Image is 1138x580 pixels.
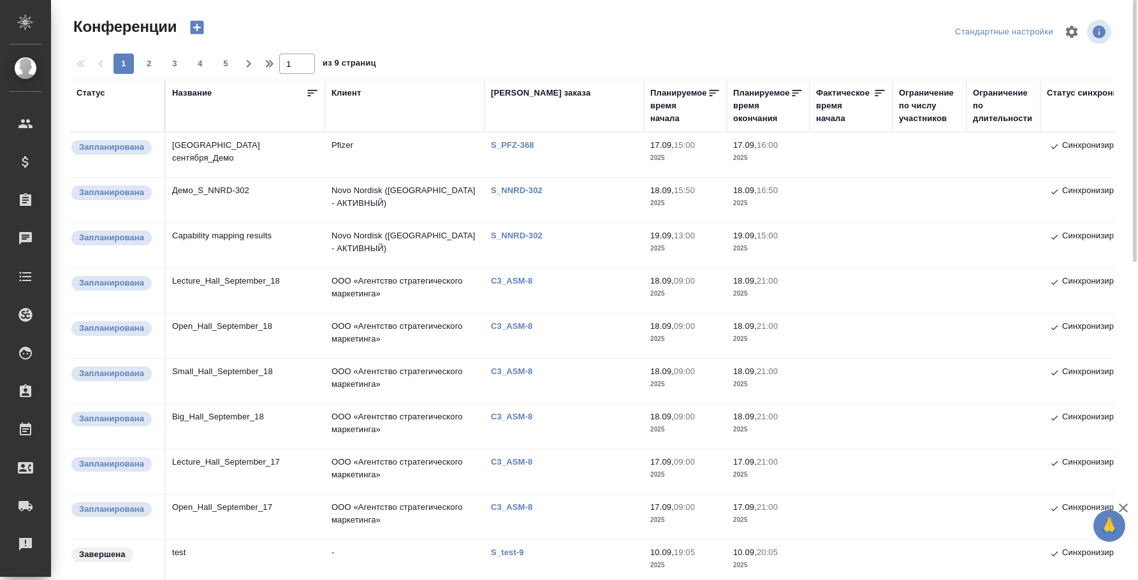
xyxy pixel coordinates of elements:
p: Запланирована [79,458,144,470]
p: 2025 [733,514,803,526]
p: 21:00 [757,276,778,286]
a: S_PFZ-368 [491,140,544,150]
td: [GEOGRAPHIC_DATA] сентября_Демо [166,133,325,177]
button: 3 [164,54,185,74]
div: [PERSON_NAME] заказа [491,87,590,99]
p: 2025 [733,378,803,391]
span: 5 [215,57,236,70]
p: 17.09, [733,457,757,467]
p: 2025 [650,242,720,255]
p: Синхронизировано [1062,184,1137,199]
td: Novo Nordisk ([GEOGRAPHIC_DATA] - АКТИВНЫЙ) [325,223,485,268]
td: Демо_S_NNRD-302 [166,178,325,222]
td: ООО «Агентство стратегического маркетинга» [325,314,485,358]
p: Запланирована [79,322,144,335]
p: Синхронизировано [1062,320,1137,335]
span: 4 [190,57,210,70]
button: Создать [182,17,212,38]
p: 18.09, [650,366,674,376]
p: C3_ASM-8 [491,321,542,331]
div: Фактическое время начала [816,87,873,125]
td: Open_Hall_September_17 [166,495,325,539]
p: 2025 [733,287,803,300]
p: 2025 [650,152,720,164]
p: 09:00 [674,502,695,512]
div: Название [172,87,212,99]
p: 21:00 [757,412,778,421]
p: Синхронизировано [1062,410,1137,426]
td: Small_Hall_September_18 [166,359,325,403]
a: C3_ASM-8 [491,457,542,467]
p: 09:00 [674,412,695,421]
p: 2025 [650,197,720,210]
div: Ограничение по числу участников [899,87,960,125]
p: 10.09, [733,547,757,557]
p: Завершена [79,548,126,561]
a: C3_ASM-8 [491,276,542,286]
p: 17.09, [650,502,674,512]
td: Big_Hall_September_18 [166,404,325,449]
td: Pfizer [325,133,485,177]
p: 2025 [733,559,803,572]
td: ООО «Агентство стратегического маркетинга» [325,449,485,494]
button: 🙏 [1093,510,1125,542]
span: из 9 страниц [323,55,376,74]
a: C3_ASM-8 [491,502,542,512]
p: 09:00 [674,321,695,331]
p: 09:00 [674,366,695,376]
p: Запланирована [79,503,144,516]
div: split button [952,22,1056,42]
p: 2025 [733,152,803,164]
p: Синхронизировано [1062,139,1137,154]
p: 2025 [650,423,720,436]
p: S_NNRD-302 [491,185,552,195]
p: 18.09, [733,366,757,376]
td: Lecture_Hall_September_17 [166,449,325,494]
p: 19:05 [674,547,695,557]
p: Синхронизировано [1062,365,1137,381]
button: 4 [190,54,210,74]
td: ООО «Агентство стратегического маркетинга» [325,495,485,539]
td: Novo Nordisk ([GEOGRAPHIC_DATA] - АКТИВНЫЙ) [325,178,485,222]
span: 3 [164,57,185,70]
span: Конференции [70,17,177,37]
p: 18.09, [733,412,757,421]
p: 17.09, [650,140,674,150]
p: 2025 [650,333,720,345]
p: 18.09, [733,185,757,195]
p: Запланирована [79,186,144,199]
p: Запланирована [79,412,144,425]
p: Синхронизировано [1062,501,1137,516]
p: 2025 [733,242,803,255]
span: Посмотреть информацию [1087,20,1114,44]
p: 17.09, [733,140,757,150]
p: 16:50 [757,185,778,195]
button: 2 [139,54,159,74]
p: 18.09, [650,276,674,286]
div: Ограничение по длительности [973,87,1034,125]
p: Синхронизировано [1062,456,1137,471]
p: 2025 [733,197,803,210]
p: Запланирована [79,277,144,289]
p: 09:00 [674,457,695,467]
p: 17.09, [733,502,757,512]
p: 09:00 [674,276,695,286]
p: Запланирована [79,141,144,154]
a: C3_ASM-8 [491,412,542,421]
p: 21:00 [757,366,778,376]
td: Open_Hall_September_18 [166,314,325,358]
p: 2025 [650,287,720,300]
p: 15:00 [674,140,695,150]
span: 2 [139,57,159,70]
p: 18.09, [650,412,674,421]
td: Capability mapping results [166,223,325,268]
p: C3_ASM-8 [491,366,542,376]
a: S_test-9 [491,547,534,557]
td: Lecture_Hall_September_18 [166,268,325,313]
p: 19.09, [650,231,674,240]
button: 5 [215,54,236,74]
p: 21:00 [757,457,778,467]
